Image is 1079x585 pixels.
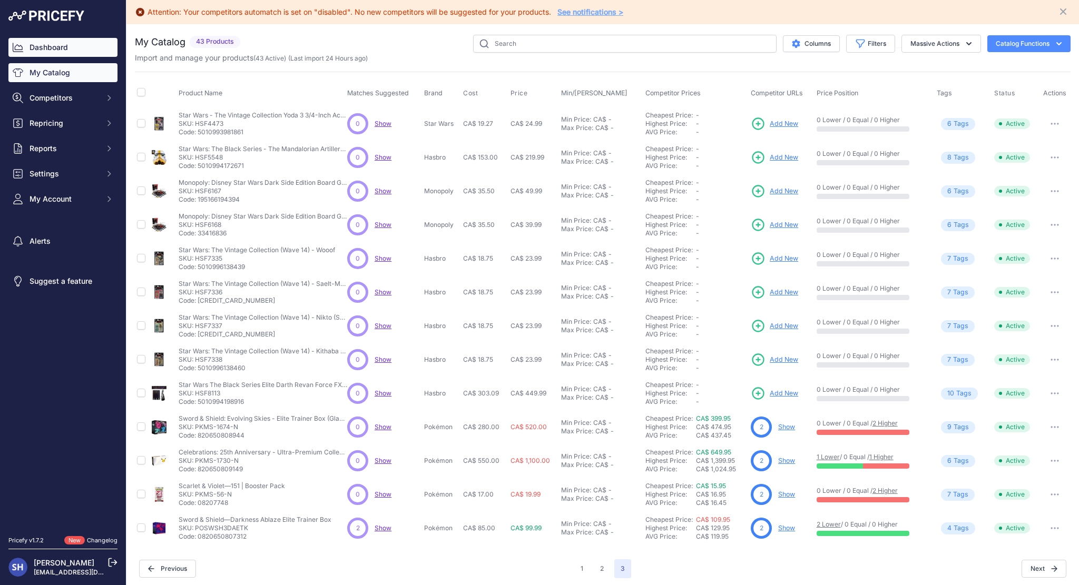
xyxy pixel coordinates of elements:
[696,296,699,304] span: -
[751,150,798,165] a: Add New
[941,219,975,231] span: Tag
[770,287,798,298] span: Add New
[561,284,591,292] div: Min Price:
[34,558,94,567] a: [PERSON_NAME]
[135,35,185,49] h2: My Catalog
[817,284,926,293] p: 0 Lower / 0 Equal / 0 Higher
[947,153,952,163] span: 8
[645,229,696,237] div: AVG Price:
[179,288,347,296] p: SKU: HSF7336
[645,313,693,321] a: Cheapest Price:
[941,185,975,197] span: Tag
[179,246,335,254] p: Star Wars: The Vintage Collection (Wave 14) - Wooof
[696,145,699,153] span: -
[645,221,696,229] div: Highest Price:
[30,143,99,154] span: Reports
[135,53,368,63] p: Import and manage your products
[593,115,606,124] div: CA$
[994,287,1030,298] span: Active
[965,321,968,331] span: s
[751,319,798,333] a: Add New
[994,220,1030,230] span: Active
[463,89,480,97] button: Cost
[561,183,591,191] div: Min Price:
[645,128,696,136] div: AVG Price:
[179,221,347,229] p: SKU: HSF6168
[593,318,606,326] div: CA$
[645,212,693,220] a: Cheapest Price:
[994,89,1017,97] button: Status
[817,251,926,259] p: 0 Lower / 0 Equal / 0 Higher
[645,195,696,204] div: AVG Price:
[375,221,391,229] span: Show
[424,288,459,296] p: Hasbro
[356,254,360,263] span: 0
[645,288,696,296] div: Highest Price:
[561,115,591,124] div: Min Price:
[645,263,696,271] div: AVG Price:
[561,225,593,233] div: Max Price:
[645,246,693,254] a: Cheapest Price:
[561,351,591,360] div: Min Price:
[356,186,360,196] span: 0
[463,120,493,127] span: CA$ 19.27
[817,352,926,360] p: 0 Lower / 0 Equal / 0 Higher
[994,354,1030,365] span: Active
[606,250,612,259] div: -
[463,288,493,296] span: CA$ 18.75
[645,120,696,128] div: Highest Price:
[645,254,696,263] div: Highest Price:
[8,114,117,133] button: Repricing
[770,119,798,129] span: Add New
[606,351,612,360] div: -
[8,88,117,107] button: Competitors
[424,120,459,128] p: Star Wars
[965,355,968,365] span: s
[34,568,144,576] a: [EMAIL_ADDRESS][DOMAIN_NAME]
[696,482,726,490] a: CA$ 15.95
[593,284,606,292] div: CA$
[356,287,360,297] span: 0
[595,292,609,301] div: CA$
[645,355,696,364] div: Highest Price:
[645,515,693,523] a: Cheapest Price:
[593,183,606,191] div: CA$
[424,89,443,97] span: Brand
[751,184,798,199] a: Add New
[561,292,593,301] div: Max Price:
[941,354,975,366] span: Tag
[594,559,610,578] button: Go to page 2
[606,216,612,225] div: -
[179,263,335,271] p: Code: 5010996138439
[947,287,951,298] span: 7
[965,220,969,230] span: s
[356,153,360,162] span: 0
[463,221,495,229] span: CA$ 35.50
[1043,89,1066,97] span: Actions
[463,153,498,161] span: CA$ 153.00
[994,89,1015,97] span: Status
[375,389,391,397] span: Show
[179,195,347,204] p: Code: 195166194394
[179,296,347,305] p: Code: [CREDIT_CARD_NUMBER]
[606,115,612,124] div: -
[8,190,117,209] button: My Account
[356,355,360,364] span: 0
[375,490,391,498] span: Show
[30,194,99,204] span: My Account
[511,322,542,330] span: CA$ 23.99
[375,153,391,161] span: Show
[8,272,117,291] a: Suggest a feature
[375,322,391,330] a: Show
[645,153,696,162] div: Highest Price:
[987,35,1071,52] button: Catalog Functions
[872,487,898,494] a: 2 Higher
[994,152,1030,163] span: Active
[817,453,840,461] a: 1 Lower
[696,212,699,220] span: -
[609,292,614,301] div: -
[770,186,798,196] span: Add New
[375,187,391,195] a: Show
[8,63,117,82] a: My Catalog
